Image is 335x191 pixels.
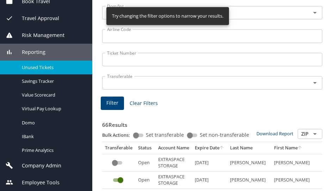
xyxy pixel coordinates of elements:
[13,48,45,56] span: Reporting
[155,172,192,189] td: EXTRASPACE STORAGE
[219,146,224,150] button: sort
[127,97,161,110] button: Clear Filters
[310,8,320,18] button: Open
[192,142,227,154] th: Expire Date
[310,78,320,88] button: Open
[22,119,84,126] span: Domo
[22,133,84,140] span: IBank
[200,133,249,137] span: Set non-transferable
[22,64,84,71] span: Unused Tickets
[155,154,192,172] td: EXTRASPACE STORAGE
[227,172,271,189] td: [PERSON_NAME]
[22,147,84,154] span: Prime Analytics
[227,142,271,154] th: Last Name
[13,14,59,22] span: Travel Approval
[135,154,155,172] td: Open
[227,154,271,172] td: [PERSON_NAME]
[271,154,331,172] td: [PERSON_NAME]
[102,117,322,129] h3: 66 Results
[22,92,84,98] span: Value Scorecard
[256,130,293,137] a: Download Report
[105,145,132,151] div: Transferable
[106,99,118,107] span: Filter
[192,172,227,189] td: [DATE]
[112,9,223,23] div: Try changing the filter options to narrow your results.
[135,142,155,154] th: Status
[22,78,84,85] span: Savings Tracker
[192,154,227,172] td: [DATE]
[135,172,155,189] td: Open
[271,172,331,189] td: [PERSON_NAME]
[22,105,84,112] span: Virtual Pay Lookup
[271,142,331,154] th: First Name
[101,97,124,110] button: Filter
[13,179,60,186] span: Employee Tools
[155,142,192,154] th: Account Name
[298,146,303,150] button: sort
[102,132,136,138] p: Bulk Actions:
[146,133,184,137] span: Set transferable
[130,99,158,108] span: Clear Filters
[310,129,320,139] button: Open
[13,162,61,170] span: Company Admin
[13,31,64,39] span: Risk Management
